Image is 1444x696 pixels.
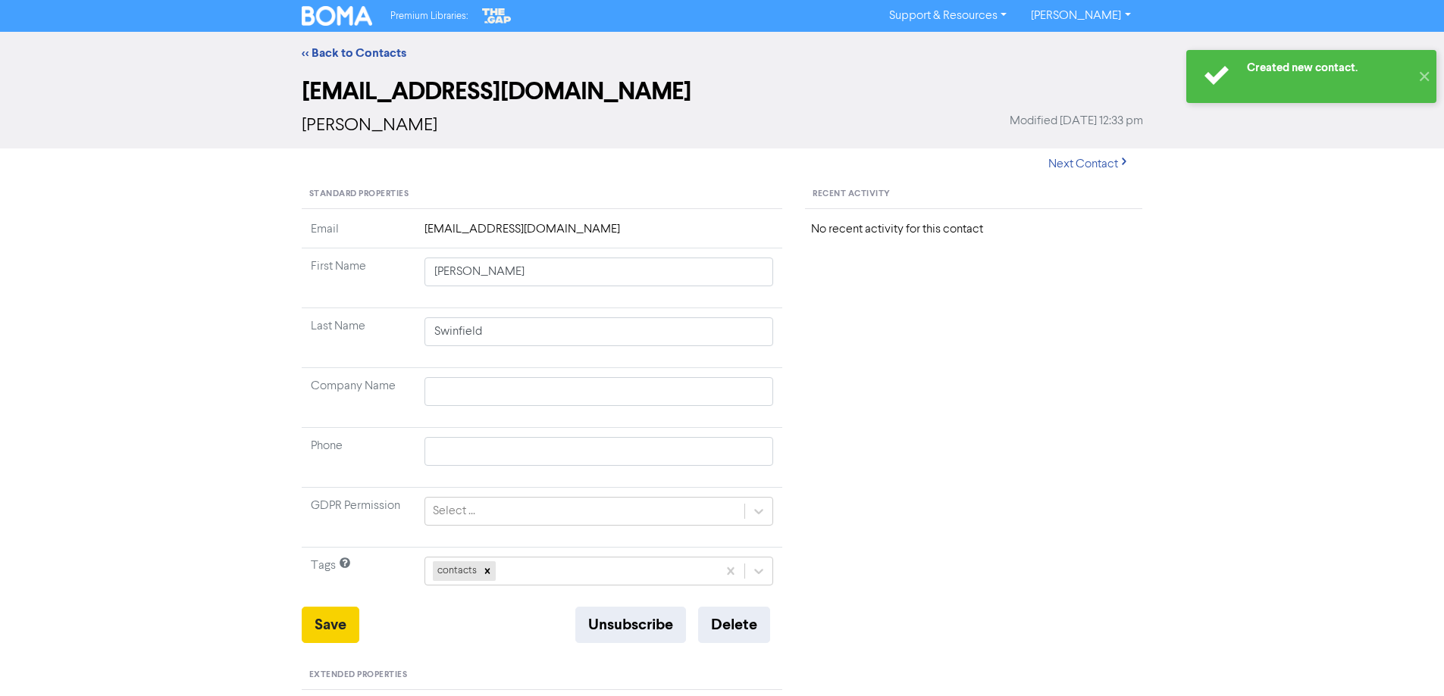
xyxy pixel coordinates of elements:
[698,607,770,643] button: Delete
[805,180,1142,209] div: Recent Activity
[302,6,373,26] img: BOMA Logo
[480,6,513,26] img: The Gap
[1247,60,1410,76] div: Created new contact.
[811,220,1136,239] div: No recent activity for this contact
[1019,4,1142,28] a: [PERSON_NAME]
[302,77,1143,106] h2: [EMAIL_ADDRESS][DOMAIN_NAME]
[433,561,479,581] div: contacts
[302,117,437,135] span: [PERSON_NAME]
[433,502,475,520] div: Select ...
[302,308,415,368] td: Last Name
[1010,112,1143,130] span: Modified [DATE] 12:33 pm
[302,607,359,643] button: Save
[302,180,783,209] div: Standard Properties
[1368,623,1444,696] iframe: Chat Widget
[302,45,406,61] a: << Back to Contacts
[302,661,783,690] div: Extended Properties
[302,248,415,308] td: First Name
[415,220,783,248] td: [EMAIL_ADDRESS][DOMAIN_NAME]
[1035,148,1143,180] button: Next Contact
[302,488,415,548] td: GDPR Permission
[302,220,415,248] td: Email
[575,607,686,643] button: Unsubscribe
[302,428,415,488] td: Phone
[302,548,415,607] td: Tags
[390,11,468,21] span: Premium Libraries:
[302,368,415,428] td: Company Name
[877,4,1019,28] a: Support & Resources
